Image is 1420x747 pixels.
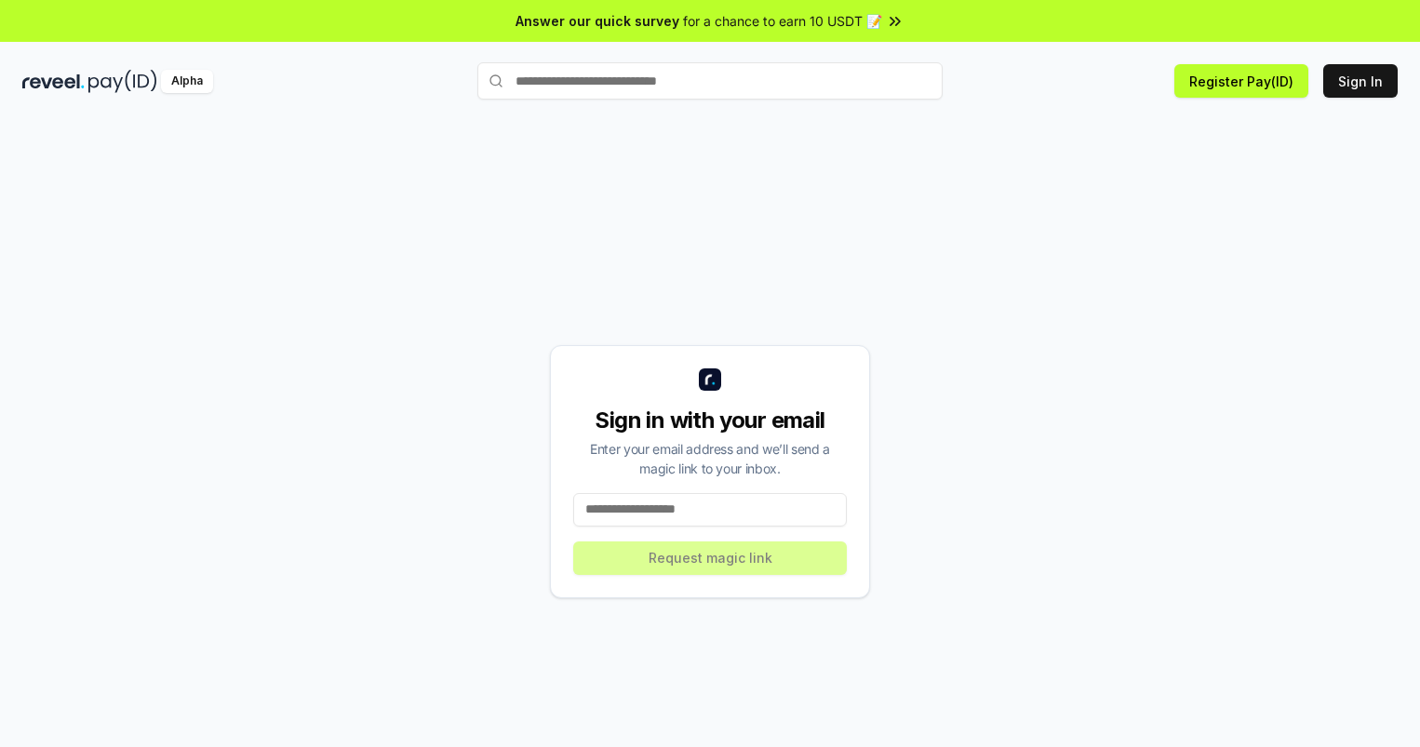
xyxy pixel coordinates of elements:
div: Enter your email address and we’ll send a magic link to your inbox. [573,439,847,478]
span: Answer our quick survey [516,11,679,31]
div: Alpha [161,70,213,93]
img: reveel_dark [22,70,85,93]
img: logo_small [699,368,721,391]
img: pay_id [88,70,157,93]
span: for a chance to earn 10 USDT 📝 [683,11,882,31]
button: Sign In [1323,64,1398,98]
div: Sign in with your email [573,406,847,435]
button: Register Pay(ID) [1174,64,1308,98]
